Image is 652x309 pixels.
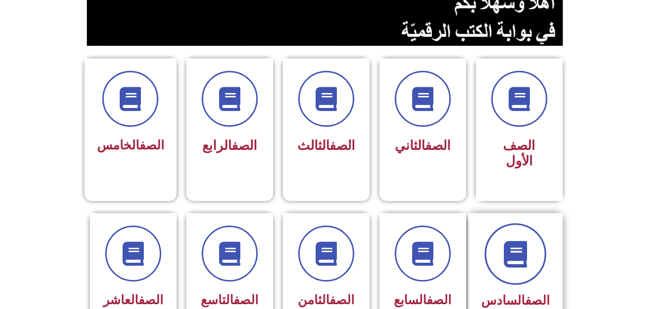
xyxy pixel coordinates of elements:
span: الرابع [202,138,257,153]
span: العاشر [103,293,163,307]
span: السابع [394,293,451,307]
span: الثامن [298,293,354,307]
a: الصف [330,138,355,153]
a: الصف [525,293,550,308]
span: الثالث [297,138,355,153]
a: الصف [232,138,257,153]
span: السادس [481,293,550,308]
a: الصف [139,293,163,307]
a: الصف [330,293,354,307]
a: الصف [425,138,451,153]
span: الصف الأول [503,138,535,169]
a: الصف [427,293,451,307]
a: الصف [139,138,164,152]
span: الثاني [395,138,451,153]
a: الصف [234,293,258,307]
span: الخامس [97,138,164,152]
span: التاسع [201,293,258,307]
